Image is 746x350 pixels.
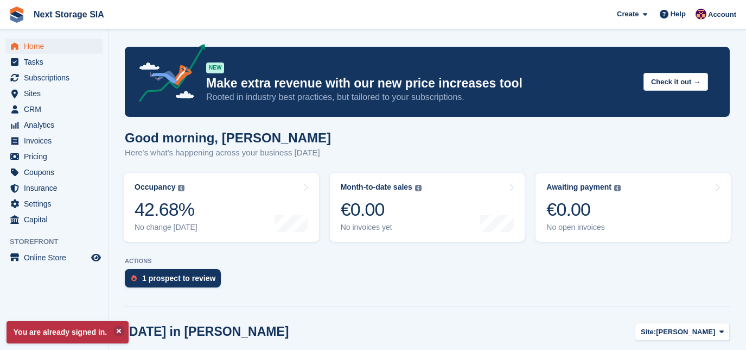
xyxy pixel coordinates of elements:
[5,70,103,85] a: menu
[5,180,103,196] a: menu
[24,196,89,211] span: Settings
[5,86,103,101] a: menu
[125,130,331,145] h1: Good morning, [PERSON_NAME]
[24,149,89,164] span: Pricing
[29,5,109,23] a: Next Storage SIA
[24,54,89,70] span: Tasks
[7,321,129,343] p: You are already signed in.
[635,323,730,341] button: Site: [PERSON_NAME]
[5,39,103,54] a: menu
[617,9,639,20] span: Create
[24,212,89,227] span: Capital
[5,196,103,211] a: menu
[5,102,103,117] a: menu
[90,251,103,264] a: Preview store
[643,73,708,91] button: Check it out →
[125,324,289,339] h2: [DATE] in [PERSON_NAME]
[24,250,89,265] span: Online Store
[24,180,89,196] span: Insurance
[24,133,89,148] span: Invoices
[10,236,108,247] span: Storefront
[206,91,635,103] p: Rooted in industry best practices, but tailored to your subscriptions.
[206,76,635,91] p: Make extra revenue with our new price increases tool
[130,44,206,106] img: price-adjustments-announcement-icon-8257ccfd72463d97f412b2fc003d46551f7dbcb40ab6d574587a9cd5c0d94...
[135,183,175,192] div: Occupancy
[5,133,103,148] a: menu
[142,274,215,283] div: 1 prospect to review
[546,183,611,192] div: Awaiting payment
[708,9,736,20] span: Account
[131,275,137,282] img: prospect-51fa495bee0391a8d652442698ab0144808aea92771e9ea1ae160a38d050c398.svg
[696,9,706,20] img: Roberts Kesmins
[546,223,621,232] div: No open invoices
[330,173,525,242] a: Month-to-date sales €0.00 No invoices yet
[671,9,686,20] span: Help
[125,258,730,265] p: ACTIONS
[5,117,103,133] a: menu
[24,39,89,54] span: Home
[9,7,25,23] img: stora-icon-8386f47178a22dfd0bd8f6a31ec36ba5ce8667c1dd55bd0f319d3a0aa187defe.svg
[415,185,422,191] img: icon-info-grey-7440780725fd019a000dd9b08b2336e03edf1995a4989e88bcd33f0948082b44.svg
[656,327,715,337] span: [PERSON_NAME]
[341,223,422,232] div: No invoices yet
[5,250,103,265] a: menu
[24,70,89,85] span: Subscriptions
[24,102,89,117] span: CRM
[5,165,103,180] a: menu
[24,165,89,180] span: Coupons
[24,86,89,101] span: Sites
[5,54,103,70] a: menu
[135,223,197,232] div: No change [DATE]
[535,173,731,242] a: Awaiting payment €0.00 No open invoices
[135,198,197,221] div: 42.68%
[125,269,226,293] a: 1 prospect to review
[5,149,103,164] a: menu
[546,198,621,221] div: €0.00
[24,117,89,133] span: Analytics
[5,212,103,227] a: menu
[614,185,621,191] img: icon-info-grey-7440780725fd019a000dd9b08b2336e03edf1995a4989e88bcd33f0948082b44.svg
[178,185,184,191] img: icon-info-grey-7440780725fd019a000dd9b08b2336e03edf1995a4989e88bcd33f0948082b44.svg
[341,198,422,221] div: €0.00
[206,62,224,73] div: NEW
[341,183,412,192] div: Month-to-date sales
[124,173,319,242] a: Occupancy 42.68% No change [DATE]
[641,327,656,337] span: Site:
[125,147,331,159] p: Here's what's happening across your business [DATE]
